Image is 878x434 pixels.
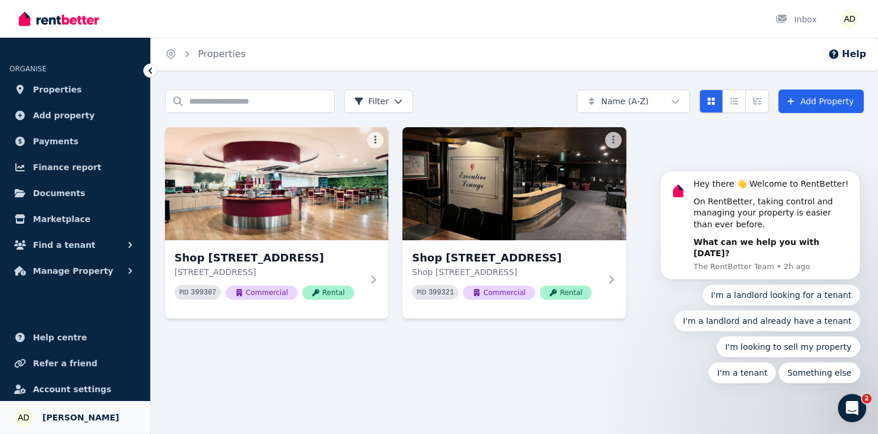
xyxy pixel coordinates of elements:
[417,289,426,296] small: PID
[344,90,413,113] button: Filter
[33,264,113,278] span: Manage Property
[838,394,866,422] iframe: Intercom live chat
[9,352,141,375] a: Refer a friend
[9,130,141,153] a: Payments
[9,326,141,349] a: Help centre
[165,127,388,240] img: Shop 1/150 North Terrace, Adelaide SA 5000
[828,47,866,61] button: Help
[33,238,95,252] span: Find a tenant
[226,286,298,300] span: Commercial
[33,134,78,148] span: Payments
[14,408,33,427] img: Andrew Donadel
[402,127,626,240] img: Shop 2/150 North Terrace, Adelaide
[840,9,859,28] img: Andrew Donadel
[9,207,141,231] a: Marketplace
[174,250,362,266] h3: Shop [STREET_ADDRESS]
[540,286,592,300] span: Rental
[354,95,389,107] span: Filter
[367,132,384,148] button: More options
[412,266,600,278] p: Shop [STREET_ADDRESS]
[33,160,101,174] span: Finance report
[191,289,216,297] code: 399307
[302,286,354,300] span: Rental
[165,127,388,319] a: Shop 1/150 North Terrace, Adelaide SA 5000Shop [STREET_ADDRESS][STREET_ADDRESS]PID 399307Commerci...
[33,356,97,370] span: Refer a friend
[9,233,141,257] button: Find a tenant
[577,90,690,113] button: Name (A-Z)
[33,186,85,200] span: Documents
[174,266,362,278] p: [STREET_ADDRESS]
[19,10,99,28] img: RentBetter
[9,181,141,205] a: Documents
[9,259,141,283] button: Manage Property
[775,14,817,25] div: Inbox
[601,95,649,107] span: Name (A-Z)
[9,155,141,179] a: Finance report
[151,38,260,71] nav: Breadcrumb
[428,289,454,297] code: 399321
[179,289,189,296] small: PID
[33,82,82,97] span: Properties
[198,48,246,59] a: Properties
[42,410,119,425] span: [PERSON_NAME]
[33,212,90,226] span: Marketplace
[9,78,141,101] a: Properties
[33,330,87,344] span: Help centre
[862,394,872,403] span: 2
[9,377,141,401] a: Account settings
[642,70,878,402] iframe: Intercom notifications message
[605,132,622,148] button: More options
[412,250,600,266] h3: Shop [STREET_ADDRESS]
[463,286,535,300] span: Commercial
[33,382,111,396] span: Account settings
[9,104,141,127] a: Add property
[33,108,95,122] span: Add property
[402,127,626,319] a: Shop 2/150 North Terrace, AdelaideShop [STREET_ADDRESS]Shop [STREET_ADDRESS]PID 399321CommercialR...
[9,65,47,73] span: ORGANISE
